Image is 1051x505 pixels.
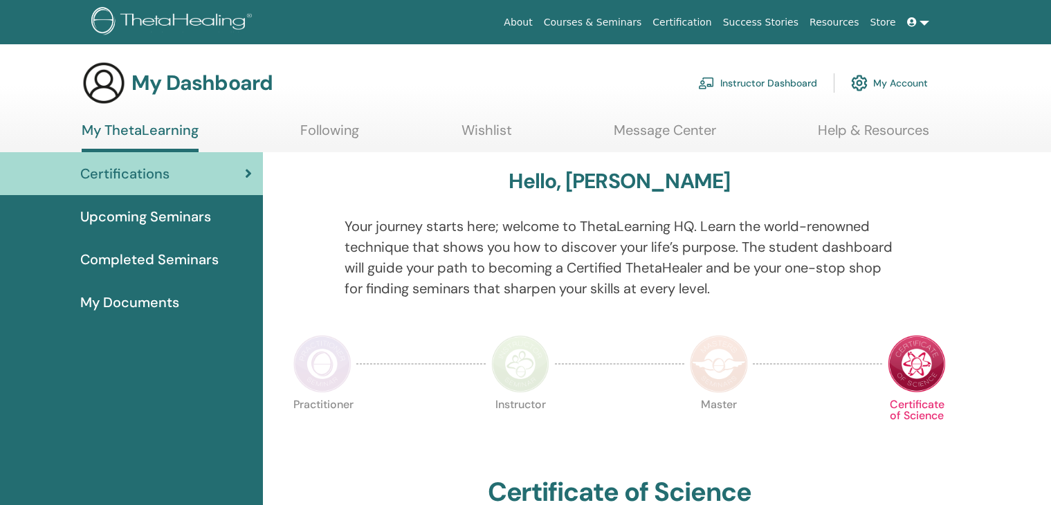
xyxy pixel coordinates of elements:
[851,71,868,95] img: cog.svg
[647,10,717,35] a: Certification
[82,61,126,105] img: generic-user-icon.jpg
[538,10,648,35] a: Courses & Seminars
[698,68,817,98] a: Instructor Dashboard
[80,249,219,270] span: Completed Seminars
[131,71,273,95] h3: My Dashboard
[865,10,902,35] a: Store
[888,399,946,457] p: Certificate of Science
[690,399,748,457] p: Master
[818,122,929,149] a: Help & Resources
[498,10,538,35] a: About
[614,122,716,149] a: Message Center
[491,335,549,393] img: Instructor
[690,335,748,393] img: Master
[80,206,211,227] span: Upcoming Seminars
[82,122,199,152] a: My ThetaLearning
[698,77,715,89] img: chalkboard-teacher.svg
[293,335,351,393] img: Practitioner
[91,7,257,38] img: logo.png
[80,292,179,313] span: My Documents
[491,399,549,457] p: Instructor
[461,122,512,149] a: Wishlist
[804,10,865,35] a: Resources
[851,68,928,98] a: My Account
[718,10,804,35] a: Success Stories
[345,216,894,299] p: Your journey starts here; welcome to ThetaLearning HQ. Learn the world-renowned technique that sh...
[293,399,351,457] p: Practitioner
[888,335,946,393] img: Certificate of Science
[300,122,359,149] a: Following
[80,163,170,184] span: Certifications
[509,169,730,194] h3: Hello, [PERSON_NAME]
